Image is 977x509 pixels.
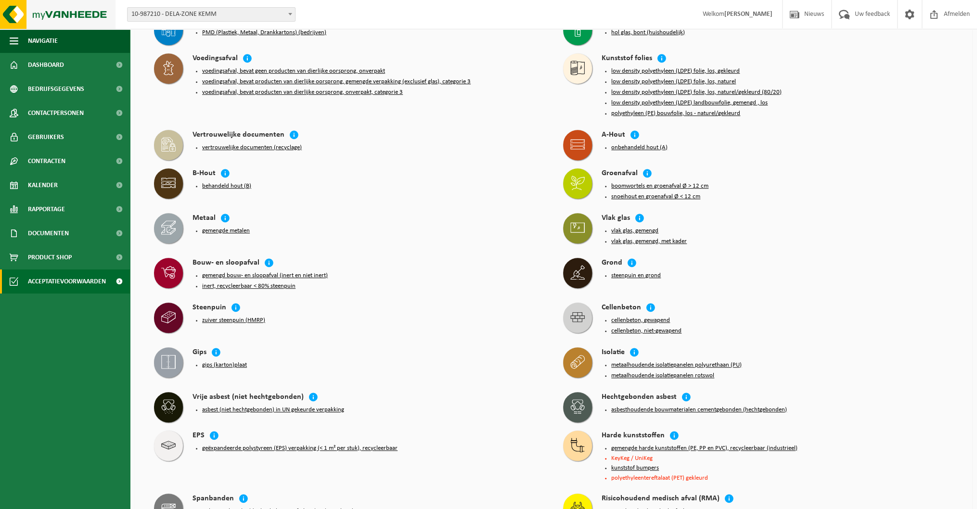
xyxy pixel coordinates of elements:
[202,317,265,324] button: zuiver steenpuin (HMRP)
[602,431,665,442] h4: Harde kunststoffen
[602,53,652,64] h4: Kunststof folies
[202,272,328,280] button: gemengd bouw- en sloopafval (inert en niet inert)
[193,303,226,314] h4: Steenpuin
[28,29,58,53] span: Navigatie
[611,327,681,335] button: cellenbeton, niet-gewapend
[611,361,742,369] button: metaalhoudende isolatiepanelen polyurethaan (PU)
[611,317,670,324] button: cellenbeton, gewapend
[611,227,658,235] button: vlak glas, gemengd
[202,89,403,96] button: voedingsafval, bevat producten van dierlijke oorsprong, onverpakt, categorie 3
[28,101,84,125] span: Contactpersonen
[602,258,622,269] h4: Grond
[202,29,326,37] button: PMD (Plastiek, Metaal, Drankkartons) (bedrijven)
[28,53,64,77] span: Dashboard
[202,282,296,290] button: inert, recycleerbaar < 80% steenpuin
[611,99,768,107] button: low density polyethyleen (LDPE) landbouwfolie, gemengd , los
[28,149,65,173] span: Contracten
[602,213,630,224] h4: Vlak glas
[724,11,772,18] strong: [PERSON_NAME]
[193,431,205,442] h4: EPS
[128,8,295,21] span: 10-987210 - DELA-ZONE KEMM
[202,445,398,452] button: geëxpandeerde polystyreen (EPS) verpakking (< 1 m² per stuk), recycleerbaar
[193,347,206,358] h4: Gips
[28,245,72,269] span: Product Shop
[602,392,677,403] h4: Hechtgebonden asbest
[611,144,668,152] button: onbehandeld hout (A)
[193,168,216,179] h4: B-Hout
[611,78,736,86] button: low density polyethyleen (LDPE) folie, los, naturel
[193,494,234,505] h4: Spanbanden
[602,303,641,314] h4: Cellenbeton
[611,372,714,380] button: metaalhoudende isolatiepanelen rotswol
[202,406,344,414] button: asbest (niet hechtgebonden) in UN gekeurde verpakking
[611,67,740,75] button: low density polyethyleen (LDPE) folie, los, gekleurd
[193,258,259,269] h4: Bouw- en sloopafval
[202,67,385,75] button: voedingsafval, bevat geen producten van dierlijke oorsprong, onverpakt
[611,406,787,414] button: asbesthoudende bouwmaterialen cementgebonden (hechtgebonden)
[611,455,953,461] li: KeyKeg / UniKeg
[193,130,284,141] h4: Vertrouwelijke documenten
[611,182,708,190] button: boomwortels en groenafval Ø > 12 cm
[28,173,58,197] span: Kalender
[602,130,625,141] h4: A-Hout
[28,269,106,293] span: Acceptatievoorwaarden
[127,7,296,22] span: 10-987210 - DELA-ZONE KEMM
[611,475,953,481] li: polyethyleentereftalaat (PET) gekleurd
[611,29,685,37] button: hol glas, bont (huishoudelijk)
[602,347,625,358] h4: Isolatie
[202,144,302,152] button: vertrouwelijke documenten (recyclage)
[202,182,251,190] button: behandeld hout (B)
[28,77,84,101] span: Bedrijfsgegevens
[611,464,659,472] button: kunststof bumpers
[193,53,238,64] h4: Voedingsafval
[202,227,250,235] button: gemengde metalen
[28,197,65,221] span: Rapportage
[202,78,471,86] button: voedingsafval, bevat producten van dierlijke oorsprong, gemengde verpakking (exclusief glas), cat...
[611,110,740,117] button: polyethyleen (PE) bouwfolie, los - naturel/gekleurd
[602,168,638,179] h4: Groenafval
[602,494,720,505] h4: Risicohoudend medisch afval (RMA)
[202,361,247,369] button: gips (karton)plaat
[611,238,687,245] button: vlak glas, gemengd, met kader
[611,445,797,452] button: gemengde harde kunststoffen (PE, PP en PVC), recycleerbaar (industrieel)
[611,193,700,201] button: snoeihout en groenafval Ø < 12 cm
[611,89,782,96] button: low density polyethyleen (LDPE) folie, los, naturel/gekleurd (80/20)
[193,213,216,224] h4: Metaal
[28,125,64,149] span: Gebruikers
[28,221,69,245] span: Documenten
[193,392,304,403] h4: Vrije asbest (niet hechtgebonden)
[611,272,661,280] button: steenpuin en grond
